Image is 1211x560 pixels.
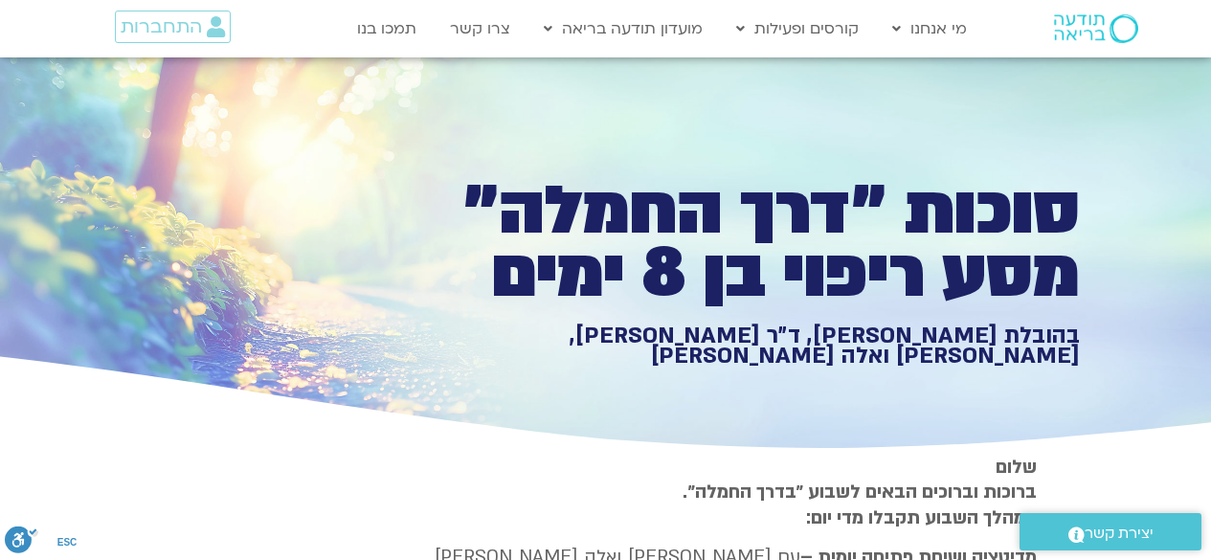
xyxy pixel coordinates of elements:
a: התחברות [115,11,231,43]
h1: סוכות ״דרך החמלה״ מסע ריפוי בן 8 ימים [416,180,1080,305]
a: קורסים ופעילות [727,11,868,47]
strong: ברוכות וברוכים הבאים לשבוע ״בדרך החמלה״. במהלך השבוע תקבלו מדי יום: [683,480,1037,529]
a: צרו קשר [440,11,520,47]
span: יצירת קשר [1085,521,1154,547]
span: התחברות [121,16,202,37]
strong: שלום [996,455,1037,480]
a: תמכו בנו [348,11,426,47]
a: מי אנחנו [883,11,976,47]
a: מועדון תודעה בריאה [534,11,712,47]
a: יצירת קשר [1020,513,1201,550]
h1: בהובלת [PERSON_NAME], ד״ר [PERSON_NAME], [PERSON_NAME] ואלה [PERSON_NAME] [416,325,1080,367]
img: תודעה בריאה [1054,14,1138,43]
